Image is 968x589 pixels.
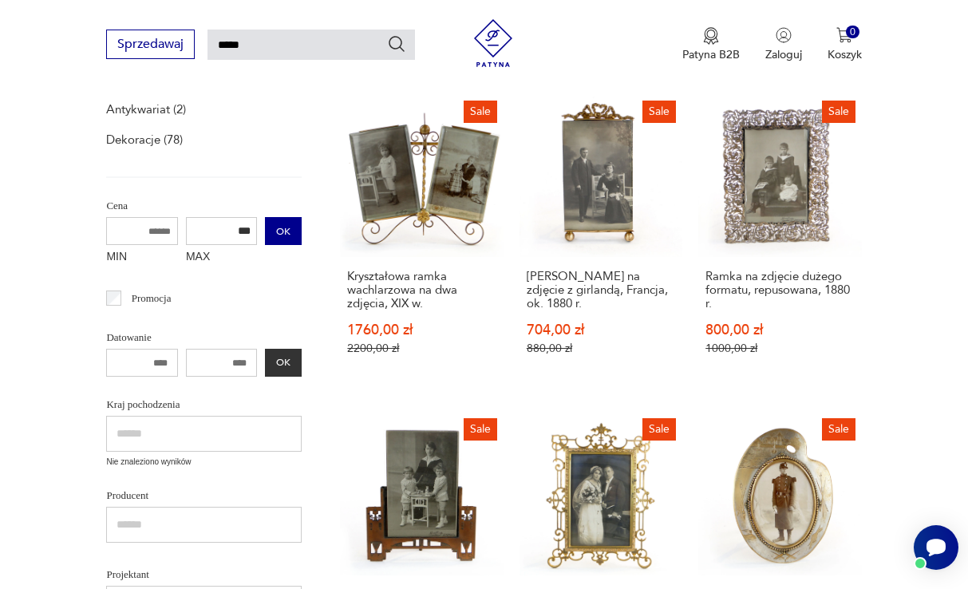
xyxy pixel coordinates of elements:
p: Projektant [106,566,302,583]
label: MAX [186,245,258,271]
a: Sprzedawaj [106,40,195,51]
img: Ikonka użytkownika [776,27,792,43]
p: 704,00 zł [527,323,675,337]
h3: [PERSON_NAME] na zdjęcie z girlandą, Francja, ok. 1880 r. [527,270,675,310]
img: Ikona medalu [703,27,719,45]
p: Cena [106,197,302,215]
button: 0Koszyk [828,27,862,62]
button: Sprzedawaj [106,30,195,59]
p: Patyna B2B [682,47,740,62]
p: 800,00 zł [705,323,854,337]
p: Zaloguj [765,47,802,62]
label: MIN [106,245,178,271]
a: SaleRamka na zdjęcie dużego formatu, repusowana, 1880 r.Ramka na zdjęcie dużego formatu, repusowa... [698,94,861,386]
p: Promocja [132,290,172,307]
a: Ikona medaluPatyna B2B [682,27,740,62]
p: Kraj pochodzenia [106,396,302,413]
a: SaleRamka na zdjęcie z girlandą, Francja, ok. 1880 r.[PERSON_NAME] na zdjęcie z girlandą, Francja... [520,94,682,386]
p: 1760,00 zł [347,323,496,337]
img: Patyna - sklep z meblami i dekoracjami vintage [469,19,517,67]
a: Antykwariat (2) [106,98,186,121]
p: Nie znaleziono wyników [106,456,302,468]
p: Koszyk [828,47,862,62]
h3: Kryształowa ramka wachlarzowa na dwa zdjęcia, XIX w. [347,270,496,310]
iframe: Smartsupp widget button [914,525,958,570]
a: Dekoracje (78) [106,128,183,151]
a: SaleKryształowa ramka wachlarzowa na dwa zdjęcia, XIX w.Kryształowa ramka wachlarzowa na dwa zdję... [340,94,503,386]
button: Zaloguj [765,27,802,62]
button: OK [265,349,302,377]
div: 0 [846,26,859,39]
p: Producent [106,487,302,504]
button: OK [265,217,302,245]
h3: Ramka na zdjęcie dużego formatu, repusowana, 1880 r. [705,270,854,310]
p: 2200,00 zł [347,342,496,355]
button: Patyna B2B [682,27,740,62]
button: Szukaj [387,34,406,53]
p: 1000,00 zł [705,342,854,355]
p: Datowanie [106,329,302,346]
img: Ikona koszyka [836,27,852,43]
p: 880,00 zł [527,342,675,355]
